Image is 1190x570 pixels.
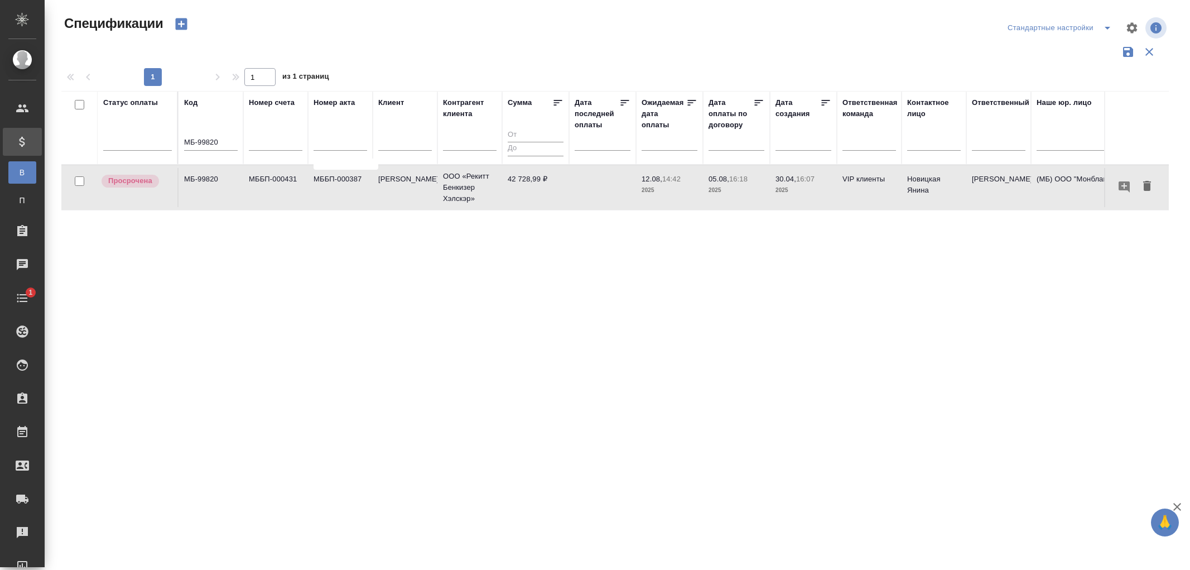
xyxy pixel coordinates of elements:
div: Код [184,97,197,108]
a: В [8,161,36,184]
p: 30.04, [775,175,796,183]
a: 1 [3,284,42,312]
div: Номер счета [249,97,295,108]
div: Дата создания [775,97,820,119]
p: 2025 [642,185,697,196]
td: [PERSON_NAME] [966,168,1031,207]
span: из 1 страниц [282,70,329,86]
p: 16:18 [729,175,748,183]
div: Номер акта [314,97,355,108]
td: Новицкая Янина [902,168,966,207]
button: Удалить [1138,176,1157,197]
div: Статус оплаты [103,97,158,108]
td: 42 728,99 ₽ [502,168,569,207]
p: 2025 [709,185,764,196]
td: МБ-99820 [179,168,243,207]
div: Дата последней оплаты [575,97,619,131]
span: 🙏 [1155,511,1174,534]
div: Контрагент клиента [443,97,497,119]
input: От [508,128,563,142]
span: В [14,167,31,178]
span: 1 [22,287,39,298]
div: Контактное лицо [907,97,961,119]
p: Просрочена [108,175,152,186]
p: 14:42 [662,175,681,183]
td: VIP клиенты [837,168,902,207]
button: Сохранить фильтры [1117,41,1139,63]
div: Ожидаемая дата оплаты [642,97,686,131]
div: Наше юр. лицо [1037,97,1092,108]
input: До [508,142,563,156]
div: Дата оплаты по договору [709,97,753,131]
p: 2025 [775,185,831,196]
p: [PERSON_NAME] [378,174,432,185]
button: Сбросить фильтры [1139,41,1160,63]
td: МББП-000431 [243,168,308,207]
p: 05.08, [709,175,729,183]
div: Клиент [378,97,404,108]
a: П [8,189,36,212]
p: 16:07 [796,175,815,183]
td: (МБ) ООО "Монблан" [1031,168,1165,207]
div: Ответственная команда [842,97,898,119]
span: Настроить таблицу [1119,15,1145,41]
span: П [14,195,31,206]
td: МББП-000387 [308,168,373,207]
span: Посмотреть информацию [1145,17,1169,39]
button: Создать [168,15,195,33]
p: ООО «Рекитт Бенкизер Хэлскэр» [443,171,497,204]
div: Ответственный [972,97,1029,108]
span: Спецификации [61,15,163,32]
button: 🙏 [1151,509,1179,537]
div: split button [1005,19,1119,37]
p: 12.08, [642,175,662,183]
div: Сумма [508,97,532,108]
